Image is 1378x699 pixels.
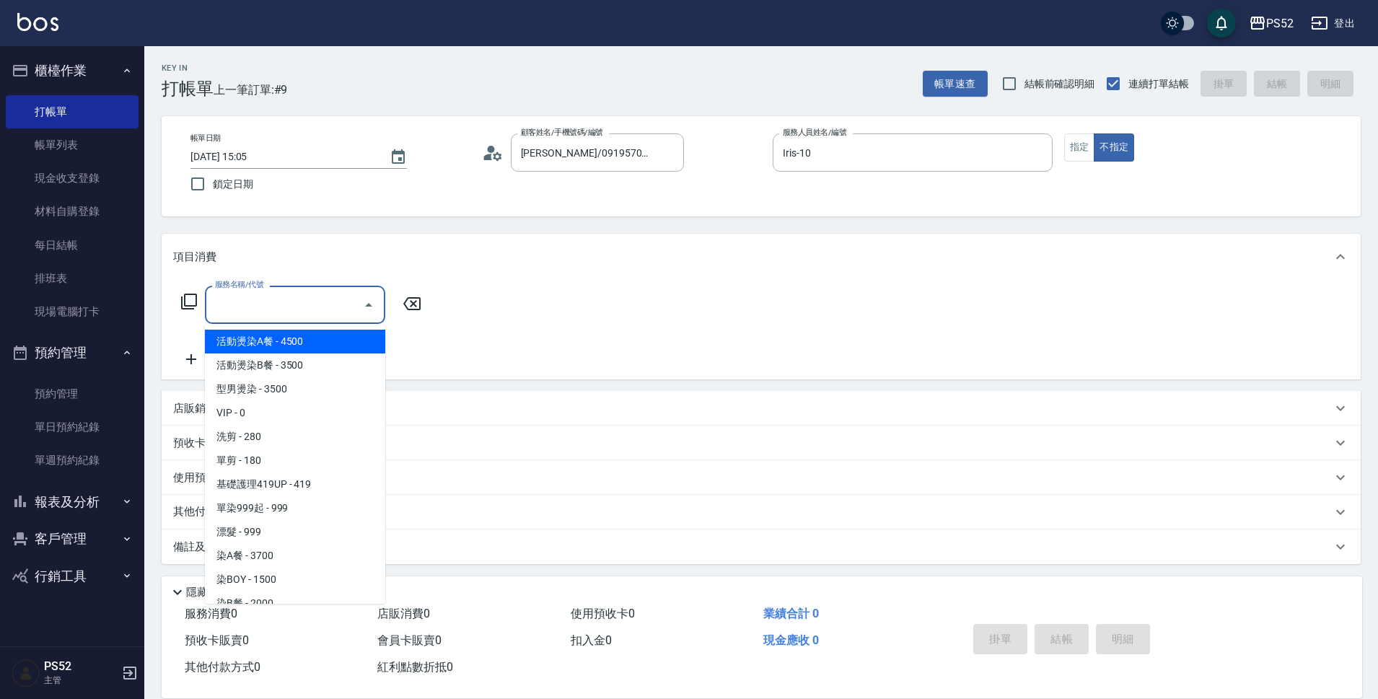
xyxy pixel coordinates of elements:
button: 客戶管理 [6,520,139,558]
p: 使用預收卡 [173,470,227,485]
div: 店販銷售 [162,391,1361,426]
span: 其他付款方式 0 [185,660,260,674]
span: 型男燙染 - 3500 [205,377,385,401]
span: 會員卡販賣 0 [377,633,442,647]
button: 預約管理 [6,334,139,372]
a: 單週預約紀錄 [6,444,139,477]
a: 現金收支登錄 [6,162,139,195]
button: 報表及分析 [6,483,139,521]
h5: PS52 [44,659,118,674]
span: 業績合計 0 [763,607,819,620]
span: 基礎護理419UP - 419 [205,472,385,496]
span: 連續打單結帳 [1128,76,1189,92]
img: Logo [17,13,58,31]
span: 活動燙染A餐 - 4500 [205,330,385,353]
button: 登出 [1305,10,1361,37]
span: 單染999起 - 999 [205,496,385,520]
p: 預收卡販賣 [173,436,227,451]
p: 其他付款方式 [173,504,306,520]
span: 染B餐 - 2000 [205,592,385,615]
div: PS52 [1266,14,1294,32]
button: Close [357,294,380,317]
a: 現場電腦打卡 [6,295,139,328]
button: 帳單速查 [923,71,988,97]
span: 使用預收卡 0 [571,607,635,620]
span: 活動燙染B餐 - 3500 [205,353,385,377]
span: VIP - 0 [205,401,385,425]
p: 主管 [44,674,118,687]
span: 結帳前確認明細 [1024,76,1095,92]
button: Choose date, selected date is 2025-09-21 [381,140,416,175]
p: 備註及來源 [173,540,227,555]
h3: 打帳單 [162,79,214,99]
span: 單剪 - 180 [205,449,385,472]
span: 服務消費 0 [185,607,237,620]
a: 打帳單 [6,95,139,128]
button: 不指定 [1094,133,1134,162]
a: 帳單列表 [6,128,139,162]
span: 漂髮 - 999 [205,520,385,544]
button: 櫃檯作業 [6,52,139,89]
span: 染BOY - 1500 [205,568,385,592]
span: 鎖定日期 [213,177,253,192]
div: 其他付款方式入金可用餘額: 0 [162,495,1361,529]
p: 隱藏業績明細 [186,585,251,600]
button: 行銷工具 [6,558,139,595]
h2: Key In [162,63,214,73]
label: 服務名稱/代號 [215,279,263,290]
p: 店販銷售 [173,401,216,416]
div: 備註及來源 [162,529,1361,564]
span: 現金應收 0 [763,633,819,647]
input: YYYY/MM/DD hh:mm [190,145,375,169]
button: PS52 [1243,9,1299,38]
a: 排班表 [6,262,139,295]
span: 紅利點數折抵 0 [377,660,453,674]
div: 使用預收卡 [162,460,1361,495]
a: 每日結帳 [6,229,139,262]
span: 染A餐 - 3700 [205,544,385,568]
button: 指定 [1064,133,1095,162]
div: 項目消費 [162,234,1361,280]
span: 上一筆訂單:#9 [214,81,288,99]
span: 洗剪 - 280 [205,425,385,449]
a: 預約管理 [6,377,139,410]
a: 材料自購登錄 [6,195,139,228]
label: 顧客姓名/手機號碼/編號 [521,127,603,138]
span: 預收卡販賣 0 [185,633,249,647]
img: Person [12,659,40,687]
a: 單日預約紀錄 [6,410,139,444]
span: 店販消費 0 [377,607,430,620]
button: save [1207,9,1236,38]
label: 服務人員姓名/編號 [783,127,846,138]
p: 項目消費 [173,250,216,265]
label: 帳單日期 [190,133,221,144]
span: 扣入金 0 [571,633,612,647]
div: 預收卡販賣 [162,426,1361,460]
